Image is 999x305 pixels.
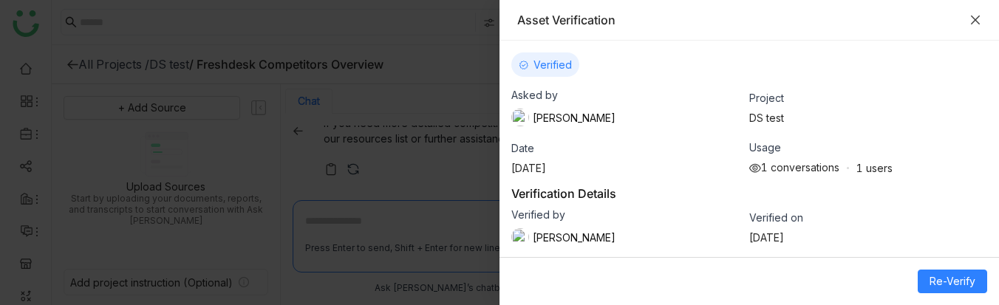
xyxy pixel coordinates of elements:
[533,58,572,71] span: Verified
[511,142,534,154] span: Date
[511,208,565,221] span: Verified by
[511,89,558,101] span: Asked by
[749,161,839,174] div: 1 conversations
[511,109,529,126] img: 684a9c37de261c4b36a3da64
[511,186,987,201] div: Verification Details
[511,162,546,174] span: [DATE]
[749,141,781,154] span: Usage
[930,273,975,289] span: Re-Verify
[969,14,981,26] button: Close
[749,211,803,224] span: Verified on
[749,92,784,104] span: Project
[511,228,616,246] div: [PERSON_NAME]
[749,162,761,174] img: views.svg
[749,231,784,244] span: [DATE]
[856,162,893,174] div: 1 users
[918,270,987,293] button: Re-Verify
[511,109,616,126] div: [PERSON_NAME]
[749,112,784,124] span: DS test
[511,228,529,246] img: 684a9c37de261c4b36a3da64
[517,12,962,28] div: Asset Verification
